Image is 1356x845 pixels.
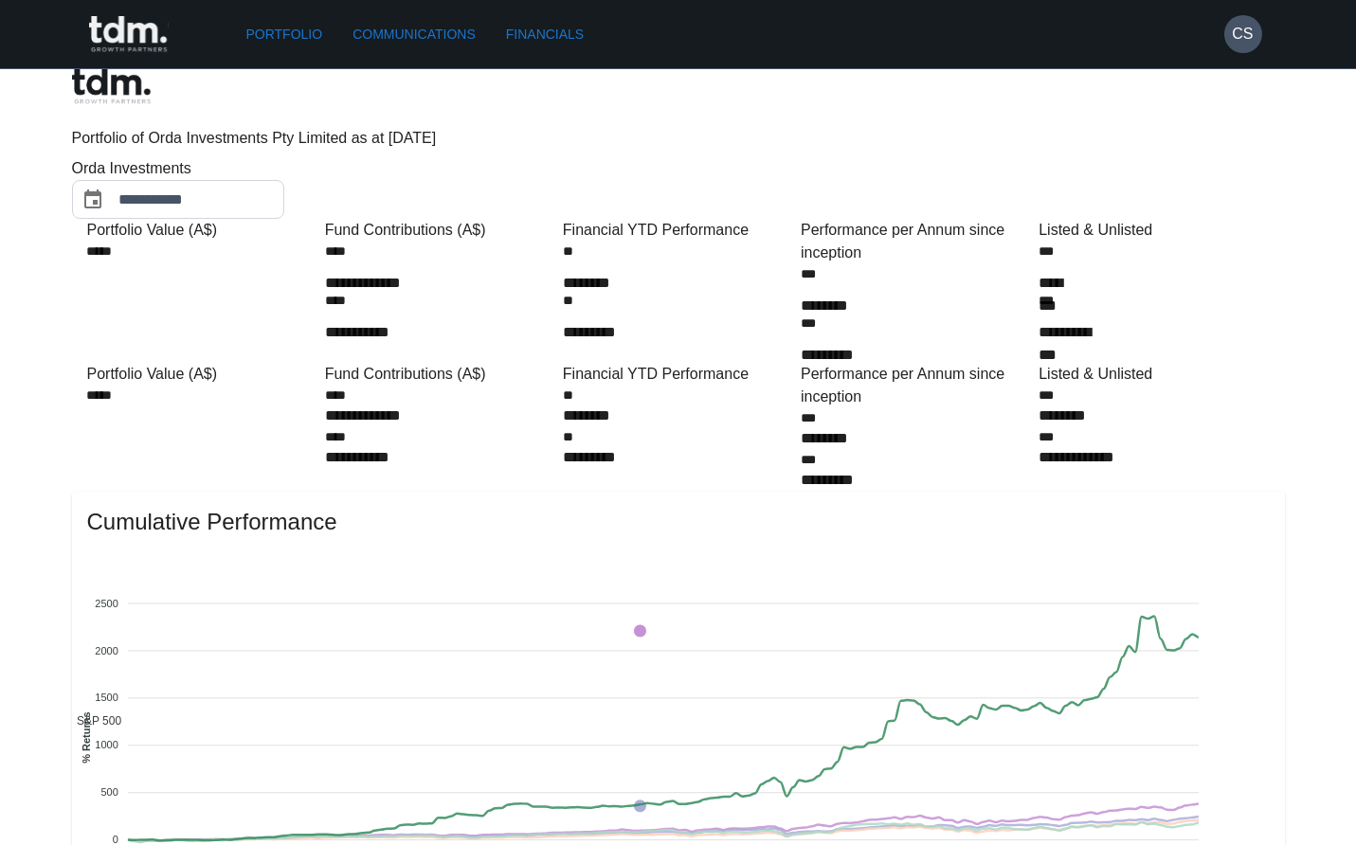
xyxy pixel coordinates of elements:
div: Fund Contributions (A$) [325,363,555,386]
div: Listed & Unlisted [1039,219,1269,242]
tspan: 1000 [95,739,118,750]
p: Portfolio of Orda Investments Pty Limited as at [DATE] [72,127,1285,150]
tspan: 0 [112,834,118,845]
tspan: 2500 [95,597,118,608]
tspan: 1500 [95,692,118,703]
div: Listed & Unlisted [1039,363,1269,386]
div: Fund Contributions (A$) [325,219,555,242]
button: CS [1224,15,1262,53]
div: Performance per Annum since inception [801,363,1031,408]
div: Portfolio Value (A$) [87,363,317,386]
tspan: 2000 [95,644,118,656]
a: Financials [498,17,591,52]
a: Communications [345,17,483,52]
h6: CS [1232,23,1253,45]
div: Performance per Annum since inception [801,219,1031,264]
div: Financial YTD Performance [563,363,793,386]
div: Portfolio Value (A$) [87,219,317,242]
span: Cumulative Performance [87,507,1270,537]
span: S&P 500 [63,714,121,728]
text: % Returns [80,711,91,763]
a: Portfolio [239,17,331,52]
div: Financial YTD Performance [563,219,793,242]
tspan: 500 [100,786,118,798]
div: Orda Investments [72,157,356,180]
button: Choose date, selected date is Aug 31, 2025 [74,181,112,219]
